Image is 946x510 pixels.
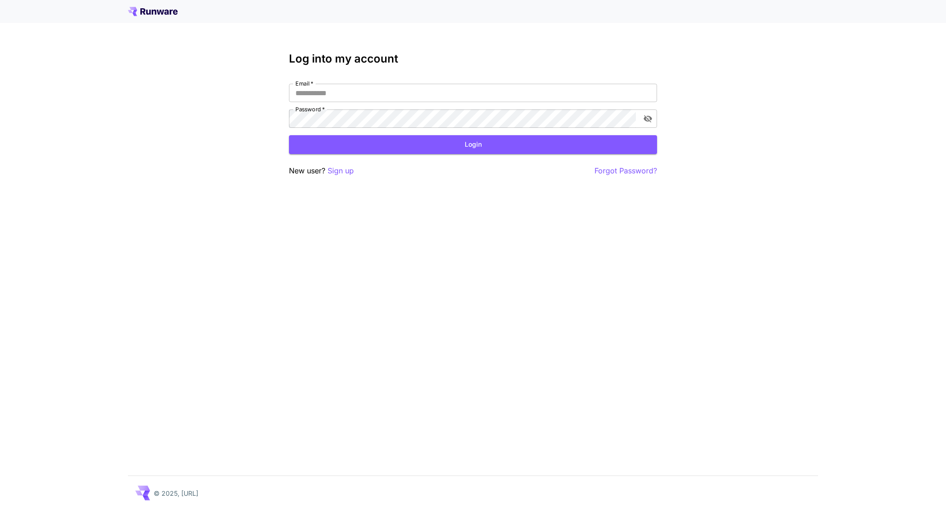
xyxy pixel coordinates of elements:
[289,135,657,154] button: Login
[328,165,354,177] button: Sign up
[289,52,657,65] h3: Log into my account
[154,488,198,498] p: © 2025, [URL]
[594,165,657,177] button: Forgot Password?
[295,105,325,113] label: Password
[289,165,354,177] p: New user?
[640,110,656,127] button: toggle password visibility
[295,80,313,87] label: Email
